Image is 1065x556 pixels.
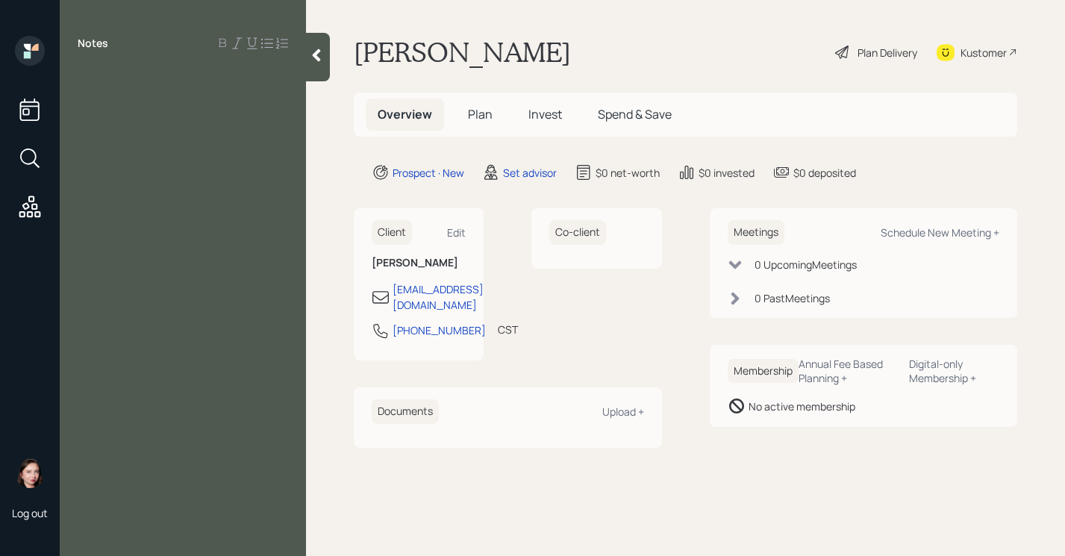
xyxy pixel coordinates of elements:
[793,165,856,181] div: $0 deposited
[468,106,493,122] span: Plan
[393,165,464,181] div: Prospect · New
[498,322,518,337] div: CST
[755,290,830,306] div: 0 Past Meeting s
[961,45,1007,60] div: Kustomer
[372,220,412,245] h6: Client
[354,36,571,69] h1: [PERSON_NAME]
[528,106,562,122] span: Invest
[393,322,486,338] div: [PHONE_NUMBER]
[909,357,999,385] div: Digital-only Membership +
[602,404,644,419] div: Upload +
[15,458,45,488] img: aleksandra-headshot.png
[549,220,606,245] h6: Co-client
[378,106,432,122] span: Overview
[596,165,660,181] div: $0 net-worth
[12,506,48,520] div: Log out
[447,225,466,240] div: Edit
[799,357,898,385] div: Annual Fee Based Planning +
[728,220,784,245] h6: Meetings
[699,165,755,181] div: $0 invested
[372,399,439,424] h6: Documents
[372,257,466,269] h6: [PERSON_NAME]
[858,45,917,60] div: Plan Delivery
[78,36,108,51] label: Notes
[749,399,855,414] div: No active membership
[728,359,799,384] h6: Membership
[755,257,857,272] div: 0 Upcoming Meeting s
[881,225,999,240] div: Schedule New Meeting +
[598,106,672,122] span: Spend & Save
[503,165,557,181] div: Set advisor
[393,281,484,313] div: [EMAIL_ADDRESS][DOMAIN_NAME]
